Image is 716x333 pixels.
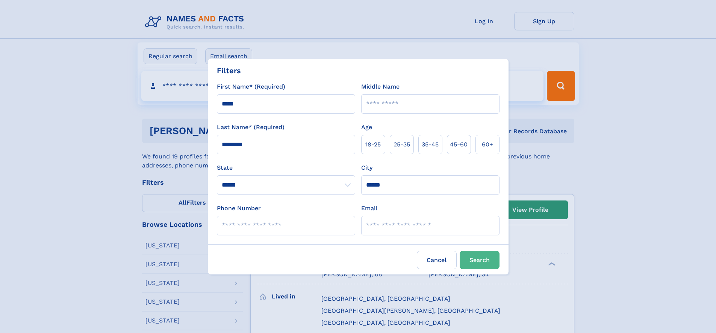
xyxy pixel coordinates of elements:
label: Last Name* (Required) [217,123,285,132]
span: 18‑25 [365,140,381,149]
span: 45‑60 [450,140,468,149]
label: Middle Name [361,82,400,91]
label: Age [361,123,372,132]
span: 25‑35 [394,140,410,149]
div: Filters [217,65,241,76]
button: Search [460,251,500,269]
label: Phone Number [217,204,261,213]
span: 60+ [482,140,493,149]
label: City [361,163,372,172]
label: Email [361,204,377,213]
label: State [217,163,355,172]
span: 35‑45 [422,140,439,149]
label: First Name* (Required) [217,82,285,91]
label: Cancel [417,251,457,269]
